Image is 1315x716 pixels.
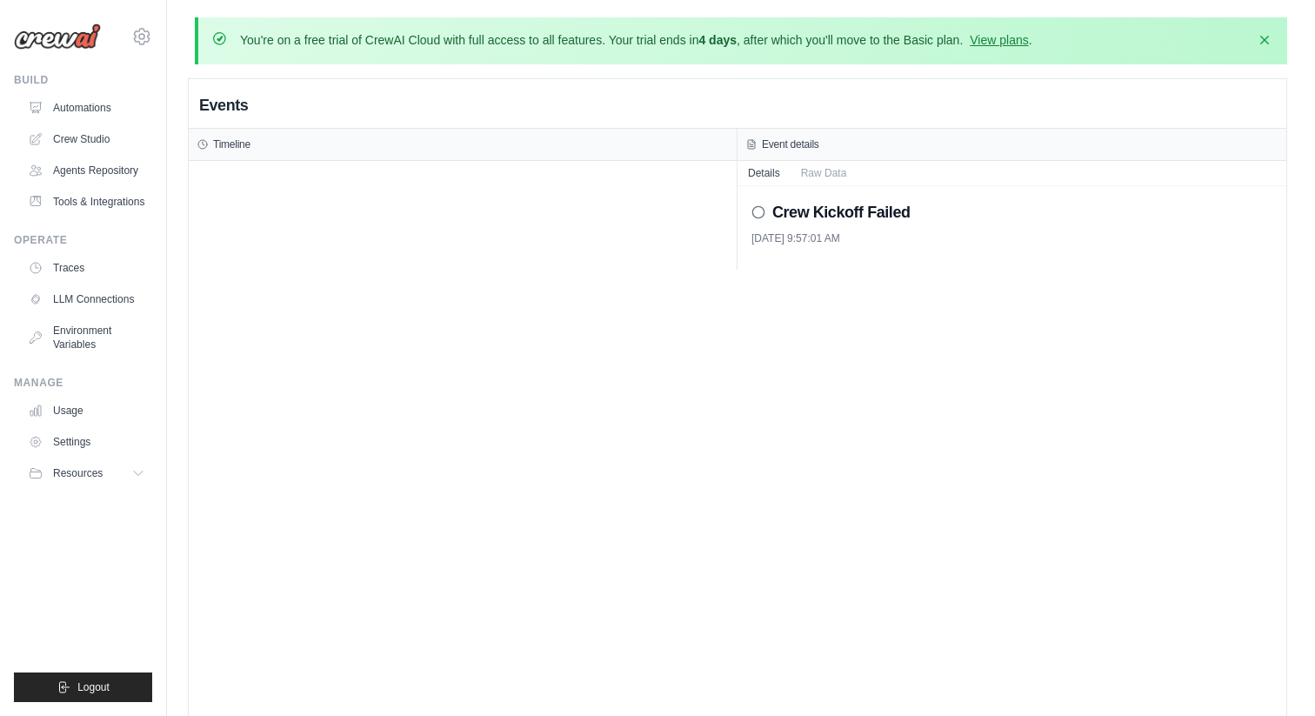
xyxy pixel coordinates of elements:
a: Crew Studio [21,125,152,153]
a: View plans [970,33,1028,47]
button: Resources [21,459,152,487]
img: Logo [14,23,101,50]
div: Manage [14,376,152,390]
a: Settings [21,428,152,456]
button: Logout [14,673,152,702]
button: Details [738,161,791,185]
a: Automations [21,94,152,122]
a: Environment Variables [21,317,152,358]
h3: Event details [762,137,819,151]
strong: 4 days [698,33,737,47]
a: Agents Repository [21,157,152,184]
p: You're on a free trial of CrewAI Cloud with full access to all features. Your trial ends in , aft... [240,31,1032,49]
a: LLM Connections [21,285,152,313]
div: Operate [14,233,152,247]
button: Raw Data [791,161,858,185]
span: Resources [53,466,103,480]
span: Logout [77,680,110,694]
h3: Timeline [213,137,250,151]
div: Build [14,73,152,87]
a: Traces [21,254,152,282]
h2: Crew Kickoff Failed [772,200,911,224]
a: Usage [21,397,152,425]
a: Tools & Integrations [21,188,152,216]
div: [DATE] 9:57:01 AM [751,231,1272,245]
h2: Events [199,93,248,117]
